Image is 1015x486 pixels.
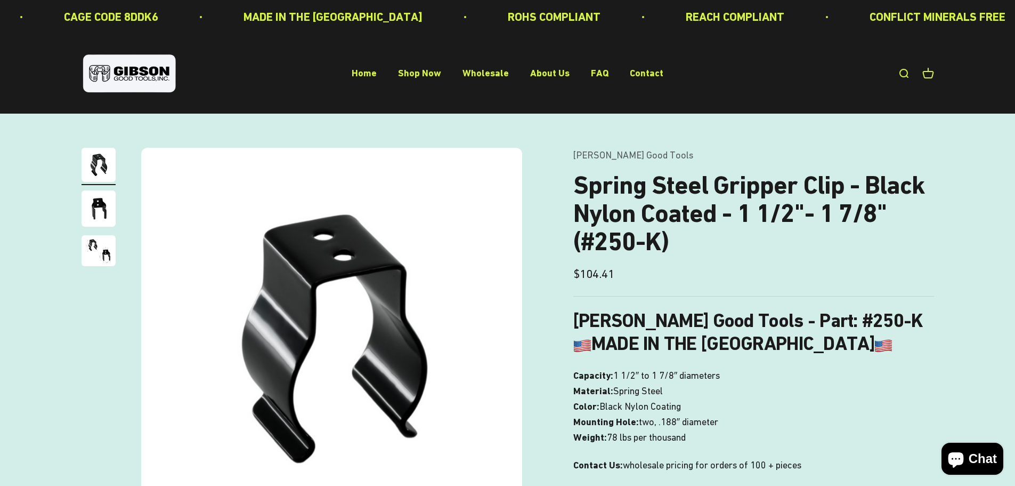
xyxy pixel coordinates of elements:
b: Mounting Hole: [573,416,639,427]
button: Go to item 1 [82,148,116,185]
a: Wholesale [462,68,509,79]
h1: Spring Steel Gripper Clip - Black Nylon Coated - 1 1/2"- 1 7/8" (#250-K) [573,171,934,256]
sale-price: $104.41 [573,265,614,283]
span: Spring Steel [613,384,663,399]
p: CONFLICT MINERALS FREE [867,7,1003,26]
b: Weight: [573,432,607,443]
button: Go to item 2 [82,190,116,230]
b: Color: [573,401,599,412]
a: Home [352,68,377,79]
img: close up of a spring steel gripper clip, tool clip, durable, secure holding, Excellent corrosion ... [82,190,116,227]
p: CAGE CODE 8DDK6 [62,7,156,26]
a: [PERSON_NAME] Good Tools [573,149,693,161]
a: About Us [530,68,570,79]
b: Material: [573,385,613,396]
span: Black Nylon Coating [599,399,681,415]
strong: Contact Us: [573,459,623,471]
b: MADE IN THE [GEOGRAPHIC_DATA] [573,332,892,355]
img: Gripper clip, made & shipped from the USA! [82,148,116,182]
inbox-online-store-chat: Shopify online store chat [938,443,1006,477]
span: 78 lbs per thousand [607,430,686,445]
span: two, .188″ diameter [639,415,718,430]
p: ROHS COMPLIANT [506,7,598,26]
img: close up of a spring steel gripper clip, tool clip, durable, secure holding, Excellent corrosion ... [82,235,116,266]
span: 1 1/2″ to 1 7/8″ diameters [613,368,720,384]
a: Shop Now [398,68,441,79]
a: Contact [630,68,663,79]
p: REACH COMPLIANT [684,7,782,26]
p: MADE IN THE [GEOGRAPHIC_DATA] [241,7,420,26]
button: Go to item 3 [82,235,116,269]
b: Capacity: [573,370,613,381]
a: FAQ [591,68,608,79]
b: [PERSON_NAME] Good Tools - Part: #250-K [573,309,923,332]
p: wholesale pricing for orders of 100 + pieces [573,458,934,473]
